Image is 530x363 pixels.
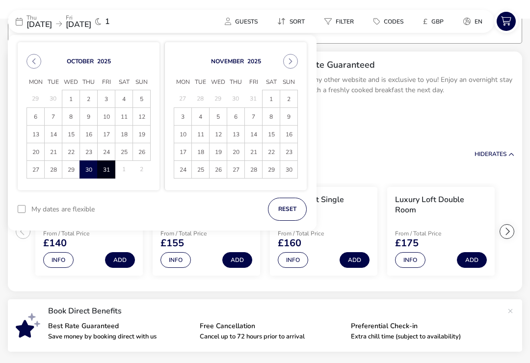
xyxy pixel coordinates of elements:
button: en [455,14,490,28]
td: 29 [27,90,45,108]
td: 28 [245,161,263,179]
span: 15 [63,126,79,143]
naf-pibe-menu-bar-item: Codes [366,14,415,28]
div: Thu[DATE]Fri[DATE]1 [8,10,155,33]
span: 3 [175,108,191,126]
span: 21 [245,144,262,161]
span: 22 [63,144,79,161]
td: 29 [62,161,80,179]
td: 13 [227,126,245,143]
button: Previous Month [26,54,41,69]
p: Thu [26,15,52,21]
span: Guests [235,18,258,26]
span: 26 [133,144,150,161]
i: £ [423,17,427,26]
td: 2 [280,90,298,108]
span: 4 [116,91,132,108]
h2: Best Available B&B Rate Guaranteed [222,59,514,71]
td: 31 [98,161,115,179]
span: GBP [431,18,444,26]
span: 12 [133,108,150,126]
span: 7 [245,108,262,126]
td: 27 [174,90,192,108]
span: 28 [45,161,61,179]
td: 17 [98,126,115,143]
p: This offer is not available on any other website and is exclusive to you! Enjoy an overnight stay... [222,75,514,95]
td: 30 [227,90,245,108]
button: HideRates [475,151,514,157]
span: 11 [116,108,132,126]
td: 13 [27,126,45,143]
td: 26 [210,161,227,179]
span: Mon [27,75,45,90]
span: 19 [133,126,150,143]
p: Cancel up to 72 hours prior to arrival [200,334,344,340]
span: £175 [395,238,419,248]
span: 27 [27,161,44,179]
td: 12 [133,108,151,126]
span: 29 [63,161,79,179]
span: 16 [281,126,297,143]
p: From / Total Price [160,231,230,236]
span: 22 [263,144,279,161]
p: Fri [66,15,91,21]
td: 28 [45,161,62,179]
span: 2 [281,91,297,108]
span: 26 [210,161,226,179]
span: [DATE] [26,19,52,30]
span: Fri [98,75,115,90]
td: 28 [192,90,210,108]
td: 20 [27,143,45,161]
button: Info [160,252,191,268]
span: 23 [281,144,297,161]
td: 16 [80,126,98,143]
span: 15 [263,126,279,143]
button: Codes [366,14,411,28]
span: 18 [116,126,132,143]
span: 11 [192,126,209,143]
naf-pibe-menu-bar-item: Guests [217,14,269,28]
td: 12 [210,126,227,143]
button: Filter [317,14,362,28]
span: 17 [175,144,191,161]
span: 1 [263,91,279,108]
div: Choose Date [18,42,307,190]
naf-pibe-menu-bar-item: en [455,14,494,28]
button: Info [43,252,74,268]
p: Save money by booking direct with us [48,334,192,340]
button: Add [105,252,135,268]
td: 10 [174,126,192,143]
span: 1 [63,91,79,108]
span: 16 [80,126,97,143]
p: From / Total Price [395,231,465,236]
h3: Luxury Loft Double Room [395,195,487,215]
span: 25 [116,144,132,161]
td: 7 [245,108,263,126]
td: 8 [62,108,80,126]
span: en [475,18,482,26]
span: 14 [45,126,61,143]
span: 24 [175,161,191,179]
td: 6 [27,108,45,126]
td: 25 [192,161,210,179]
td: 19 [210,143,227,161]
button: Add [222,252,252,268]
td: 29 [210,90,227,108]
span: Sat [263,75,280,90]
td: 21 [245,143,263,161]
span: Tue [45,75,62,90]
td: 26 [133,143,151,161]
td: 9 [80,108,98,126]
span: £160 [278,238,301,248]
span: 8 [63,108,79,126]
span: Thu [227,75,245,90]
td: 11 [192,126,210,143]
td: 23 [80,143,98,161]
td: 2 [80,90,98,108]
span: 4 [192,108,209,126]
td: 30 [80,161,98,179]
span: Wed [210,75,227,90]
span: Codes [384,18,403,26]
span: [DATE] [66,19,91,30]
span: 18 [192,144,209,161]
